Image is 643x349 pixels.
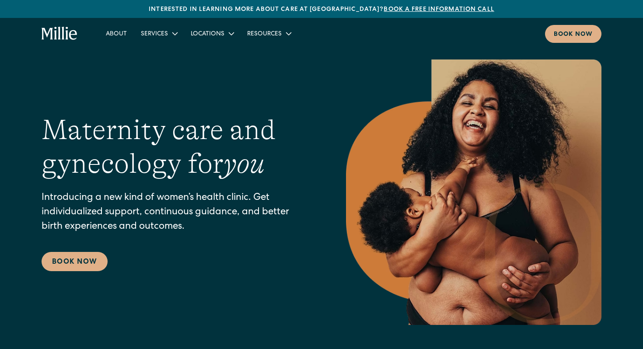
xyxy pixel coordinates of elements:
div: Resources [240,26,297,41]
img: Smiling mother with her baby in arms, celebrating body positivity and the nurturing bond of postp... [346,59,601,325]
div: Locations [191,30,224,39]
p: Introducing a new kind of women’s health clinic. Get individualized support, continuous guidance,... [42,191,311,234]
h1: Maternity care and gynecology for [42,113,311,181]
a: home [42,27,78,41]
div: Services [134,26,184,41]
a: Book Now [42,252,108,271]
em: you [224,148,265,179]
a: About [99,26,134,41]
div: Resources [247,30,282,39]
a: Book now [545,25,601,43]
div: Locations [184,26,240,41]
div: Book now [554,30,593,39]
div: Services [141,30,168,39]
a: Book a free information call [384,7,494,13]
